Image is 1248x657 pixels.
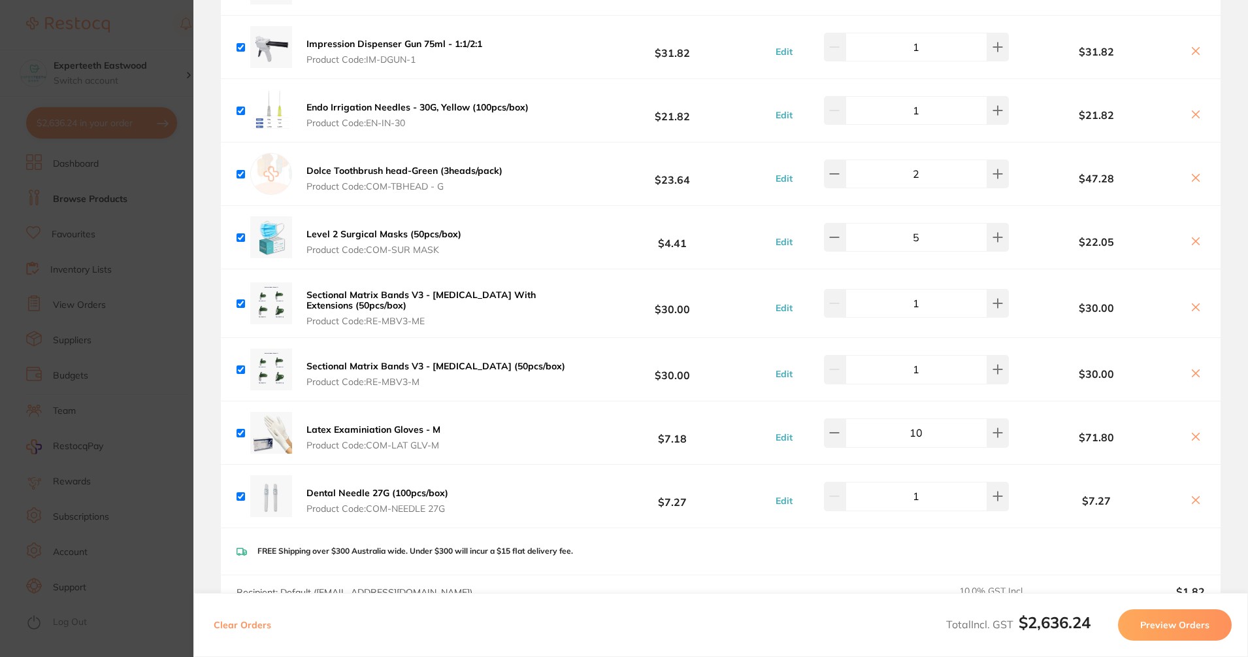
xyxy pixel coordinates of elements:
output: $1.82 [1087,586,1205,615]
span: Product Code: COM-TBHEAD - G [306,181,502,192]
button: Edit [772,495,796,507]
b: $21.82 [1011,109,1181,121]
b: Dolce Toothbrush head-Green (3heads/pack) [306,165,502,177]
b: $4.41 [576,226,769,250]
button: Edit [772,173,796,184]
button: Sectional Matrix Bands V3 - [MEDICAL_DATA] (50pcs/box) Product Code:RE-MBV3-M [303,360,569,388]
b: Latex Examiniation Gloves - M [306,424,440,435]
span: Recipient: Default ( [EMAIL_ADDRESS][DOMAIN_NAME] ) [237,586,472,598]
b: $31.82 [576,35,769,59]
b: $30.00 [576,292,769,316]
b: $47.28 [1011,173,1181,184]
span: Total Incl. GST [946,618,1091,631]
b: $2,636.24 [1019,613,1091,632]
button: Level 2 Surgical Masks (50pcs/box) Product Code:COM-SUR MASK [303,228,465,256]
button: Impression Dispenser Gun 75ml - 1:1/2:1 Product Code:IM-DGUN-1 [303,38,486,65]
b: $71.80 [1011,431,1181,443]
img: MzJhb2txdw [250,90,292,131]
b: $7.27 [576,484,769,509]
button: Edit [772,46,796,58]
span: 10.0 % GST Incl. [959,586,1077,615]
span: Product Code: COM-LAT GLV-M [306,440,440,450]
b: $30.00 [576,358,769,382]
p: FREE Shipping over $300 Australia wide. Under $300 will incur a $15 flat delivery fee. [257,547,573,556]
img: M3F0ZmRobA [250,26,292,68]
img: empty.jpg [250,153,292,195]
b: Level 2 Surgical Masks (50pcs/box) [306,228,461,240]
button: Edit [772,109,796,121]
b: Sectional Matrix Bands V3 - [MEDICAL_DATA] (50pcs/box) [306,360,565,372]
b: $7.18 [576,421,769,445]
button: Preview Orders [1118,609,1232,641]
button: Clear Orders [210,609,275,641]
b: Sectional Matrix Bands V3 - [MEDICAL_DATA] With Extensions (50pcs/box) [306,289,536,311]
span: Product Code: RE-MBV3-ME [306,316,572,326]
b: $23.64 [576,162,769,186]
button: Endo Irrigation Needles - 30G, Yellow (100pcs/box) Product Code:EN-IN-30 [303,101,533,129]
span: Product Code: COM-NEEDLE 27G [306,503,448,514]
button: Dolce Toothbrush head-Green (3heads/pack) Product Code:COM-TBHEAD - G [303,165,506,192]
span: Product Code: IM-DGUN-1 [306,54,482,65]
b: Dental Needle 27G (100pcs/box) [306,487,448,499]
b: $22.05 [1011,236,1181,248]
button: Edit [772,431,796,443]
span: Product Code: COM-SUR MASK [306,244,461,255]
b: $21.82 [576,99,769,123]
b: Impression Dispenser Gun 75ml - 1:1/2:1 [306,38,482,50]
img: ZHc1bmcxcQ [250,475,292,517]
button: Dental Needle 27G (100pcs/box) Product Code:COM-NEEDLE 27G [303,487,452,514]
img: eXUzc3gyaA [250,412,292,454]
b: $7.27 [1011,495,1181,507]
b: $30.00 [1011,302,1181,314]
img: dnNhY3V4Nw [250,282,292,324]
b: $31.82 [1011,46,1181,58]
b: $30.00 [1011,368,1181,380]
img: YWV6N3pjZQ [250,216,292,258]
button: Latex Examiniation Gloves - M Product Code:COM-LAT GLV-M [303,424,444,451]
button: Edit [772,236,796,248]
span: Product Code: RE-MBV3-M [306,377,565,387]
button: Sectional Matrix Bands V3 - [MEDICAL_DATA] With Extensions (50pcs/box) Product Code:RE-MBV3-ME [303,289,576,327]
button: Edit [772,302,796,314]
img: aGUydGRzaA [250,348,292,390]
b: Endo Irrigation Needles - 30G, Yellow (100pcs/box) [306,101,529,113]
span: Product Code: EN-IN-30 [306,118,529,128]
button: Edit [772,368,796,380]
